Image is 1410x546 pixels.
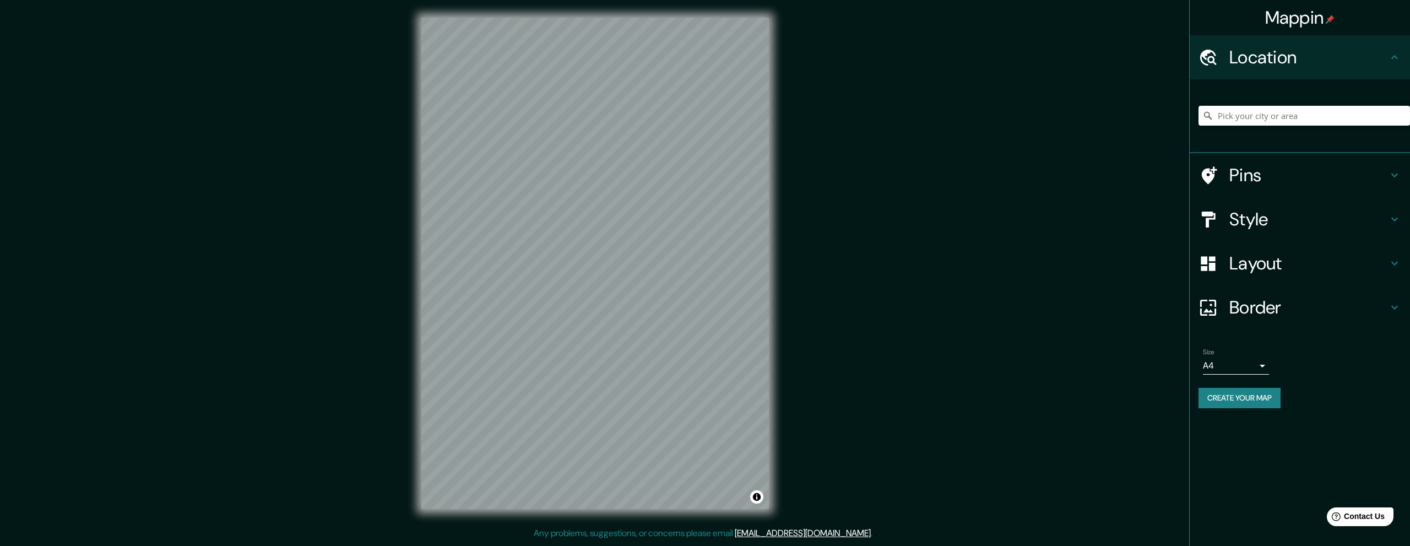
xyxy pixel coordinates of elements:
[1190,197,1410,241] div: Style
[1229,252,1388,274] h4: Layout
[1190,153,1410,197] div: Pins
[750,490,763,504] button: Toggle attribution
[1190,35,1410,79] div: Location
[1203,357,1269,375] div: A4
[1190,241,1410,285] div: Layout
[1229,164,1388,186] h4: Pins
[1190,285,1410,329] div: Border
[534,527,872,540] p: Any problems, suggestions, or concerns please email .
[872,527,874,540] div: .
[1198,388,1281,408] button: Create your map
[735,527,871,539] a: [EMAIL_ADDRESS][DOMAIN_NAME]
[1229,46,1388,68] h4: Location
[421,18,769,509] canvas: Map
[874,527,876,540] div: .
[1265,7,1335,29] h4: Mappin
[1229,208,1388,230] h4: Style
[1198,106,1410,126] input: Pick your city or area
[1203,348,1214,357] label: Size
[1312,503,1398,534] iframe: Help widget launcher
[1229,296,1388,318] h4: Border
[1326,15,1335,24] img: pin-icon.png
